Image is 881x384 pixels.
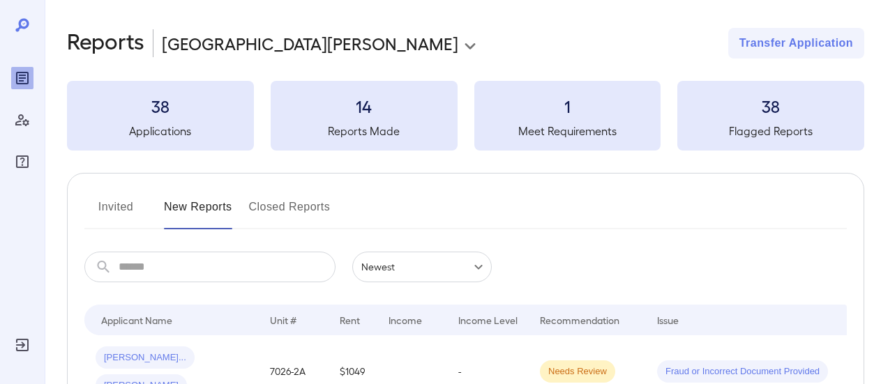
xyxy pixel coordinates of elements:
[657,365,828,378] span: Fraud or Incorrect Document Provided
[67,28,144,59] h2: Reports
[11,67,33,89] div: Reports
[677,123,864,139] h5: Flagged Reports
[340,312,362,328] div: Rent
[270,312,296,328] div: Unit #
[677,95,864,117] h3: 38
[84,196,147,229] button: Invited
[67,123,254,139] h5: Applications
[96,351,195,364] span: [PERSON_NAME]...
[101,312,172,328] div: Applicant Name
[474,95,661,117] h3: 1
[540,312,619,328] div: Recommendation
[271,123,458,139] h5: Reports Made
[67,95,254,117] h3: 38
[249,196,331,229] button: Closed Reports
[271,95,458,117] h3: 14
[728,28,864,59] button: Transfer Application
[540,365,615,378] span: Needs Review
[162,32,458,54] p: [GEOGRAPHIC_DATA][PERSON_NAME]
[11,151,33,173] div: FAQ
[458,312,518,328] div: Income Level
[389,312,422,328] div: Income
[11,109,33,131] div: Manage Users
[164,196,232,229] button: New Reports
[67,81,864,151] summary: 38Applications14Reports Made1Meet Requirements38Flagged Reports
[352,252,492,282] div: Newest
[474,123,661,139] h5: Meet Requirements
[11,334,33,356] div: Log Out
[657,312,679,328] div: Issue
